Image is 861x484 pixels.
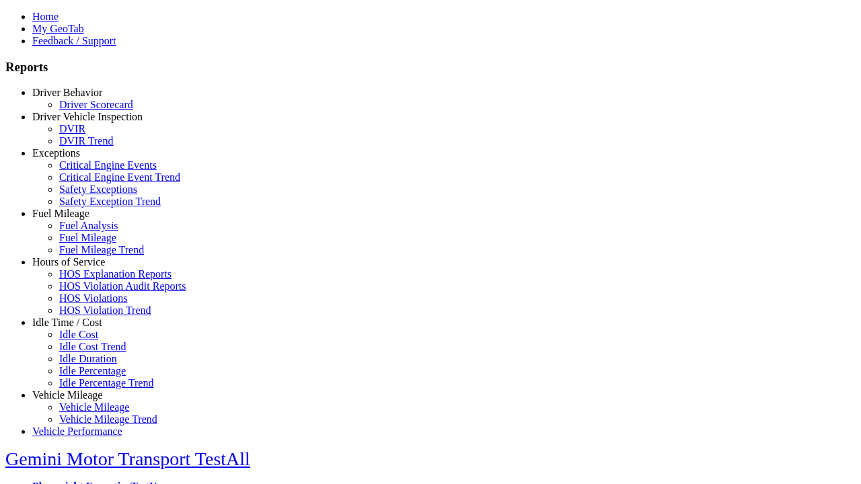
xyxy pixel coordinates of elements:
[59,268,172,280] a: HOS Explanation Reports
[5,448,250,469] a: Gemini Motor Transport TestAll
[32,389,102,401] a: Vehicle Mileage
[59,329,98,340] a: Idle Cost
[32,87,102,98] a: Driver Behavior
[59,171,180,183] a: Critical Engine Event Trend
[59,305,151,316] a: HOS Violation Trend
[59,99,133,110] a: Driver Scorecard
[59,184,137,195] a: Safety Exceptions
[32,35,116,46] a: Feedback / Support
[5,60,856,75] h3: Reports
[59,292,127,304] a: HOS Violations
[59,280,186,292] a: HOS Violation Audit Reports
[59,353,117,364] a: Idle Duration
[59,244,144,255] a: Fuel Mileage Trend
[32,23,84,34] a: My GeoTab
[32,147,80,159] a: Exceptions
[59,401,129,413] a: Vehicle Mileage
[59,196,161,207] a: Safety Exception Trend
[59,135,113,147] a: DVIR Trend
[32,426,122,437] a: Vehicle Performance
[59,232,116,243] a: Fuel Mileage
[32,317,102,328] a: Idle Time / Cost
[32,11,59,22] a: Home
[59,220,118,231] a: Fuel Analysis
[59,413,157,425] a: Vehicle Mileage Trend
[59,377,153,389] a: Idle Percentage Trend
[59,123,85,134] a: DVIR
[32,256,105,268] a: Hours of Service
[59,365,126,376] a: Idle Percentage
[59,159,157,171] a: Critical Engine Events
[32,111,143,122] a: Driver Vehicle Inspection
[59,341,126,352] a: Idle Cost Trend
[32,208,89,219] a: Fuel Mileage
